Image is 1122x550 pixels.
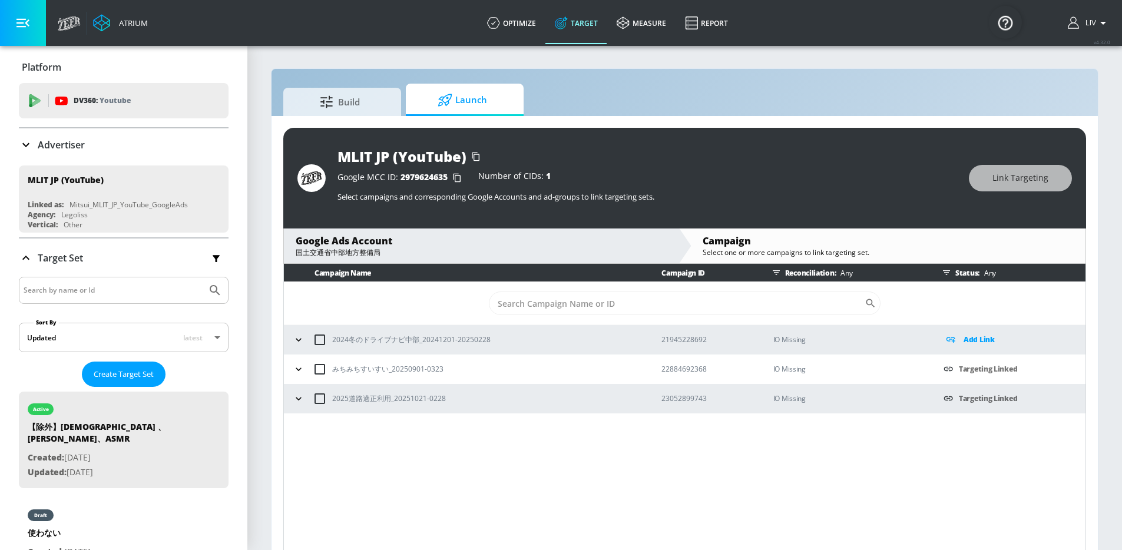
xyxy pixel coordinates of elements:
div: DV360: Youtube [19,83,229,118]
p: DV360: [74,94,131,107]
div: draft [34,512,47,518]
span: 2979624635 [401,171,448,183]
div: Advertiser [19,128,229,161]
a: Atrium [93,14,148,32]
div: Google MCC ID: [337,172,466,184]
div: Platform [19,51,229,84]
input: Search by name or Id [24,283,202,298]
div: Agency: [28,210,55,220]
span: Create Target Set [94,367,154,381]
p: Target Set [38,251,83,264]
p: みちみちすいすい_20250901-0323 [332,363,443,375]
a: Targeting Linked [959,393,1017,403]
div: Vertical: [28,220,58,230]
div: MLIT JP (YouTube)Linked as:Mitsui_MLIT_JP_YouTube_GoogleAdsAgency:LegolissVertical:Other [19,165,229,233]
th: Campaign Name [284,264,643,282]
div: MLIT JP (YouTube) [28,174,104,185]
div: Google Ads Account国土交通省中部地方整備局 [284,228,679,263]
div: 国土交通省中部地方整備局 [296,247,667,258]
button: Create Target Set [82,362,166,387]
a: optimize [478,2,545,44]
div: Status: [938,264,1085,281]
div: Campaign [703,234,1074,247]
a: Target [545,2,607,44]
div: Linked as: [28,200,64,210]
span: latest [183,333,203,343]
p: 23052899743 [661,392,754,405]
span: Created: [28,452,64,463]
div: Target Set [19,238,229,277]
span: Launch [418,86,507,114]
div: Add Link [944,333,1085,346]
div: Number of CIDs: [478,172,551,184]
p: 22884692368 [661,363,754,375]
div: active [33,406,49,412]
p: Platform [22,61,61,74]
p: 2025道路適正利用_20251021-0228 [332,392,446,405]
p: IO Missing [773,362,925,376]
p: 21945228692 [661,333,754,346]
span: 1 [546,170,551,181]
div: 使わない [28,527,93,545]
div: MLIT JP (YouTube) [337,147,466,166]
label: Sort By [34,319,59,326]
button: Liv [1068,16,1110,30]
div: Reconciliation: [767,264,925,281]
div: Updated [27,333,56,343]
p: Advertiser [38,138,85,151]
p: Add Link [964,333,995,346]
div: 【除外】[DEMOGRAPHIC_DATA] 、[PERSON_NAME]、ASMR [28,421,193,450]
p: 2024冬のドライブナビ中部_20241201-20250228 [332,333,491,346]
div: active【除外】[DEMOGRAPHIC_DATA] 、[PERSON_NAME]、ASMRCreated:[DATE]Updated:[DATE] [19,392,229,488]
p: [DATE] [28,465,193,480]
p: Any [979,267,996,279]
div: Atrium [114,18,148,28]
button: Open Resource Center [989,6,1022,39]
input: Search Campaign Name or ID [489,291,865,315]
span: Updated: [28,466,67,478]
th: Campaign ID [643,264,754,282]
div: Search CID Name or Number [489,291,881,315]
p: Youtube [100,94,131,107]
p: IO Missing [773,392,925,405]
div: Other [64,220,82,230]
p: Any [836,267,852,279]
p: Select campaigns and corresponding Google Accounts and ad-groups to link targeting sets. [337,191,957,202]
span: login as: liv.ho@zefr.com [1081,19,1096,27]
p: [DATE] [28,450,193,465]
span: v 4.32.0 [1094,39,1110,45]
a: Targeting Linked [959,364,1017,374]
a: measure [607,2,676,44]
p: IO Missing [773,333,925,346]
span: Build [295,88,385,116]
div: Mitsui_MLIT_JP_YouTube_GoogleAds [69,200,188,210]
a: Report [676,2,737,44]
div: Legoliss [61,210,88,220]
div: Google Ads Account [296,234,667,247]
div: Select one or more campaigns to link targeting set. [703,247,1074,257]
